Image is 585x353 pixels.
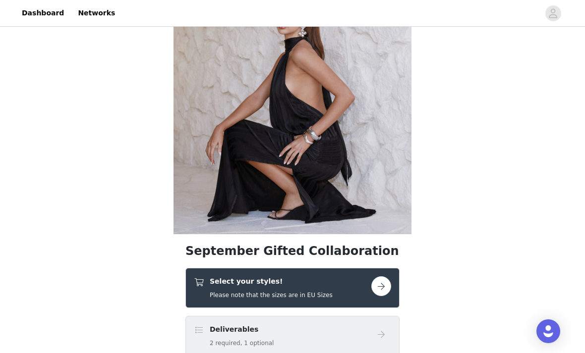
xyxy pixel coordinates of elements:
[548,5,558,21] div: avatar
[185,268,400,308] div: Select your styles!
[185,242,400,260] h1: September Gifted Collaboration
[536,319,560,343] div: Open Intercom Messenger
[210,339,274,348] h5: 2 required, 1 optional
[210,291,333,300] h5: Please note that the sizes are in EU Sizes
[72,2,121,24] a: Networks
[210,276,333,287] h4: Select your styles!
[210,324,274,335] h4: Deliverables
[16,2,70,24] a: Dashboard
